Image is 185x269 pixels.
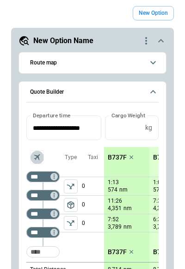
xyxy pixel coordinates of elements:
[108,198,122,205] p: 11:26
[26,246,60,257] div: Too short
[153,205,167,212] p: 4,352
[64,198,78,212] button: left aligned
[108,179,119,186] p: 1:13
[133,6,174,20] button: New Option
[88,154,98,161] p: Taxi
[153,154,168,161] p: B762
[153,186,163,194] p: 574
[30,60,57,66] h6: Route map
[108,216,119,223] p: 7:52
[108,248,127,256] p: B737F
[119,186,128,194] p: nm
[108,223,122,231] p: 3,789
[26,115,95,140] input: Choose date, selected date is Sep 16, 2025
[153,223,167,231] p: 3,789
[64,179,78,193] span: Type of sector
[108,154,127,161] p: B737F
[153,179,164,186] p: 1:00
[26,171,60,182] div: Too short
[64,216,78,230] span: Type of sector
[26,208,60,219] div: Too short
[26,82,159,103] button: Quote Builder
[108,186,117,194] p: 574
[145,124,152,132] p: kg
[30,89,64,95] h6: Quote Builder
[26,52,159,73] button: Route map
[33,36,93,46] h5: New Option Name
[141,35,152,46] div: quote-option-actions
[64,198,78,212] span: Type of sector
[64,179,78,193] button: left aligned
[26,190,60,201] div: Too short
[65,154,77,161] p: Type
[66,200,75,210] span: package_2
[26,227,60,238] div: Too short
[33,111,71,119] label: Departure time
[153,248,168,256] p: B762
[123,223,132,231] p: nm
[18,35,166,46] button: New Option Namequote-option-actions
[82,177,104,195] p: 0
[82,214,104,232] p: 0
[123,205,132,212] p: nm
[64,216,78,230] button: left aligned
[108,205,122,212] p: 4,351
[111,111,145,119] label: Cargo Weight
[30,150,44,164] span: Aircraft selection
[153,198,164,205] p: 7:38
[153,216,164,223] p: 6:39
[82,196,104,214] p: 0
